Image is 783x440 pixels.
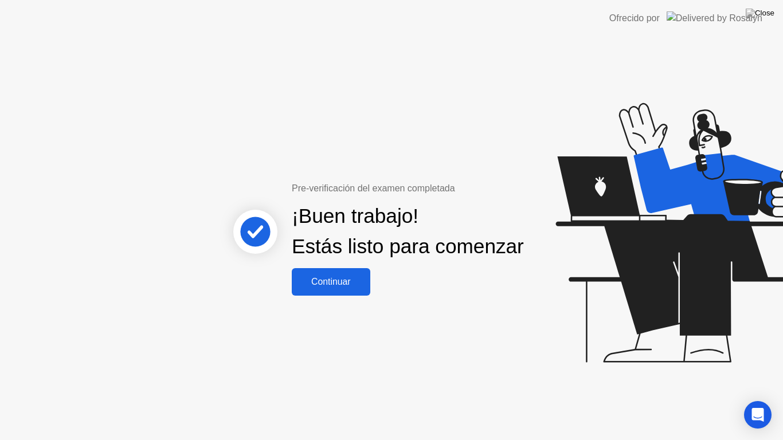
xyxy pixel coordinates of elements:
[292,201,524,262] div: ¡Buen trabajo! Estás listo para comenzar
[295,277,367,287] div: Continuar
[744,401,772,429] div: Open Intercom Messenger
[746,9,774,18] img: Close
[292,268,370,296] button: Continuar
[292,182,528,195] div: Pre-verificación del examen completada
[667,11,762,25] img: Delivered by Rosalyn
[609,11,660,25] div: Ofrecido por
